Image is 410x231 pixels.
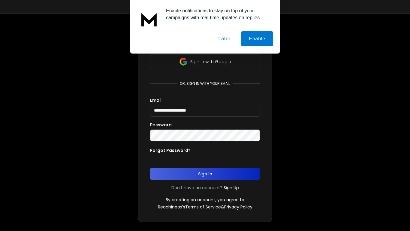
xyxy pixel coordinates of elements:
[224,185,239,191] a: Sign Up
[177,81,233,86] p: or, sign in with your email
[150,54,260,69] button: Sign in with Google
[241,31,273,46] button: Enable
[150,98,161,102] label: Email
[150,123,172,127] label: Password
[150,147,191,153] p: Forgot Password?
[137,7,161,31] img: notification icon
[171,185,222,191] p: Don't have an account?
[185,204,221,210] a: Terms of Service
[224,204,252,210] a: Privacy Policy
[211,31,238,46] button: Later
[150,168,260,180] button: Sign In
[158,204,252,210] p: ReachInbox's &
[190,59,231,65] p: Sign in with Google
[166,197,244,203] p: By creating an account, you agree to
[161,7,273,21] div: Enable notifications to stay on top of your campaigns with real-time updates on replies.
